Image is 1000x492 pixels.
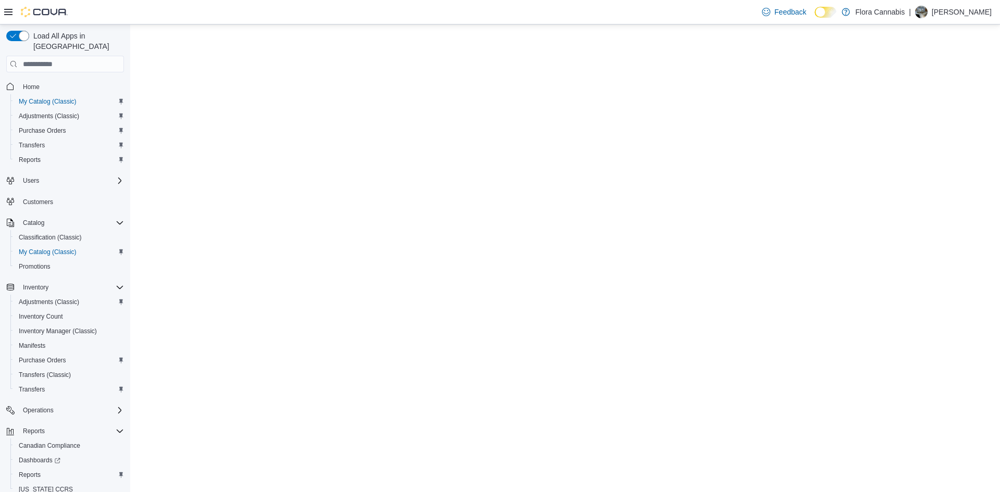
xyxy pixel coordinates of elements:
[19,281,124,294] span: Inventory
[2,424,128,438] button: Reports
[758,2,810,22] a: Feedback
[15,369,124,381] span: Transfers (Classic)
[2,173,128,188] button: Users
[19,327,97,335] span: Inventory Manager (Classic)
[29,31,124,52] span: Load All Apps in [GEOGRAPHIC_DATA]
[10,259,128,274] button: Promotions
[10,309,128,324] button: Inventory Count
[15,339,49,352] a: Manifests
[19,81,44,93] a: Home
[19,217,124,229] span: Catalog
[15,383,49,396] a: Transfers
[915,6,928,18] div: Erin Coulter
[15,124,124,137] span: Purchase Orders
[19,281,53,294] button: Inventory
[23,283,48,292] span: Inventory
[19,80,124,93] span: Home
[2,79,128,94] button: Home
[774,7,806,17] span: Feedback
[15,296,124,308] span: Adjustments (Classic)
[15,454,124,466] span: Dashboards
[19,404,124,417] span: Operations
[15,369,75,381] a: Transfers (Classic)
[15,354,124,367] span: Purchase Orders
[15,325,124,337] span: Inventory Manager (Classic)
[19,97,77,106] span: My Catalog (Classic)
[19,233,82,242] span: Classification (Classic)
[15,124,70,137] a: Purchase Orders
[10,153,128,167] button: Reports
[2,403,128,418] button: Operations
[10,382,128,397] button: Transfers
[19,262,51,271] span: Promotions
[15,260,124,273] span: Promotions
[15,439,124,452] span: Canadian Compliance
[15,139,124,152] span: Transfers
[15,310,124,323] span: Inventory Count
[23,219,44,227] span: Catalog
[15,154,45,166] a: Reports
[19,404,58,417] button: Operations
[15,454,65,466] a: Dashboards
[10,438,128,453] button: Canadian Compliance
[10,295,128,309] button: Adjustments (Classic)
[909,6,911,18] p: |
[23,83,40,91] span: Home
[19,425,124,437] span: Reports
[10,324,128,338] button: Inventory Manager (Classic)
[15,325,101,337] a: Inventory Manager (Classic)
[19,248,77,256] span: My Catalog (Classic)
[15,110,83,122] a: Adjustments (Classic)
[15,339,124,352] span: Manifests
[10,338,128,353] button: Manifests
[15,469,45,481] a: Reports
[15,354,70,367] a: Purchase Orders
[19,342,45,350] span: Manifests
[19,356,66,364] span: Purchase Orders
[855,6,905,18] p: Flora Cannabis
[21,7,68,17] img: Cova
[19,371,71,379] span: Transfers (Classic)
[19,441,80,450] span: Canadian Compliance
[15,231,124,244] span: Classification (Classic)
[10,109,128,123] button: Adjustments (Classic)
[15,95,124,108] span: My Catalog (Classic)
[15,231,86,244] a: Classification (Classic)
[15,260,55,273] a: Promotions
[2,216,128,230] button: Catalog
[10,138,128,153] button: Transfers
[19,312,63,321] span: Inventory Count
[10,123,128,138] button: Purchase Orders
[15,110,124,122] span: Adjustments (Classic)
[2,194,128,209] button: Customers
[15,139,49,152] a: Transfers
[932,6,992,18] p: [PERSON_NAME]
[15,246,124,258] span: My Catalog (Classic)
[19,174,124,187] span: Users
[19,141,45,149] span: Transfers
[19,196,57,208] a: Customers
[23,427,45,435] span: Reports
[10,353,128,368] button: Purchase Orders
[15,296,83,308] a: Adjustments (Classic)
[19,425,49,437] button: Reports
[10,230,128,245] button: Classification (Classic)
[10,468,128,482] button: Reports
[15,95,81,108] a: My Catalog (Classic)
[19,217,48,229] button: Catalog
[23,406,54,414] span: Operations
[15,383,124,396] span: Transfers
[10,245,128,259] button: My Catalog (Classic)
[19,195,124,208] span: Customers
[19,174,43,187] button: Users
[19,127,66,135] span: Purchase Orders
[19,298,79,306] span: Adjustments (Classic)
[19,385,45,394] span: Transfers
[2,280,128,295] button: Inventory
[19,456,60,464] span: Dashboards
[19,112,79,120] span: Adjustments (Classic)
[15,246,81,258] a: My Catalog (Classic)
[15,469,124,481] span: Reports
[19,156,41,164] span: Reports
